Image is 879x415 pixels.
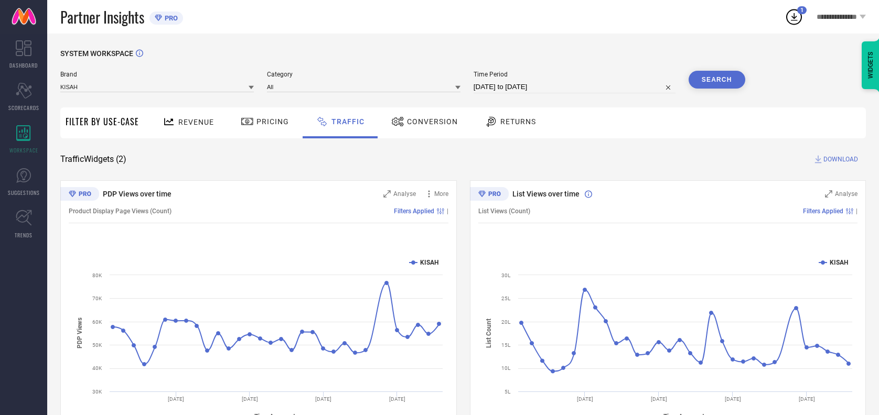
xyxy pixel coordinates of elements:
text: 50K [92,342,102,348]
span: SYSTEM WORKSPACE [60,49,133,58]
svg: Zoom [825,190,832,198]
svg: Zoom [383,190,391,198]
tspan: PDP Views [76,318,83,348]
span: Traffic [331,117,365,126]
text: [DATE] [389,396,405,402]
span: Filters Applied [394,207,434,215]
text: [DATE] [798,396,814,402]
span: SUGGESTIONS [8,189,40,196]
text: 30K [92,389,102,395]
span: TRENDS [15,231,33,239]
span: | [447,207,448,215]
text: KISAH [420,259,438,266]
text: [DATE] [242,396,258,402]
text: [DATE] [168,396,184,402]
div: Premium [60,187,99,203]
text: 15L [501,342,511,348]
span: | [856,207,857,215]
span: Traffic Widgets ( 2 ) [60,154,126,165]
span: Time Period [474,71,676,78]
span: Analyse [835,190,857,198]
text: 25L [501,296,511,301]
button: Search [689,71,745,89]
span: Filter By Use-Case [66,115,139,128]
span: List Views (Count) [478,207,530,215]
span: PRO [162,14,178,22]
div: Open download list [785,7,803,26]
span: WORKSPACE [9,146,38,154]
text: [DATE] [315,396,331,402]
text: KISAH [830,259,848,266]
span: DOWNLOAD [823,154,858,165]
span: Category [267,71,460,78]
span: Analyse [393,190,416,198]
text: 40K [92,365,102,371]
span: List Views over time [512,190,580,198]
span: Brand [60,71,254,78]
text: 20L [501,319,511,325]
input: Select time period [474,81,676,93]
span: Product Display Page Views (Count) [69,207,171,215]
div: Premium [470,187,509,203]
span: SCORECARDS [8,104,39,112]
span: Pricing [256,117,289,126]
text: [DATE] [724,396,741,402]
text: 10L [501,365,511,371]
text: [DATE] [576,396,593,402]
text: 80K [92,272,102,278]
span: DASHBOARD [9,61,38,69]
span: Returns [500,117,536,126]
text: 60K [92,319,102,325]
tspan: List Count [485,319,492,348]
span: 1 [800,7,803,14]
text: [DATE] [650,396,667,402]
span: More [434,190,448,198]
span: Filters Applied [803,207,843,215]
span: Revenue [178,118,214,126]
span: Partner Insights [60,6,144,28]
span: Conversion [407,117,458,126]
text: 30L [501,272,511,278]
span: PDP Views over time [103,190,171,198]
text: 70K [92,296,102,301]
text: 5L [505,389,511,395]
